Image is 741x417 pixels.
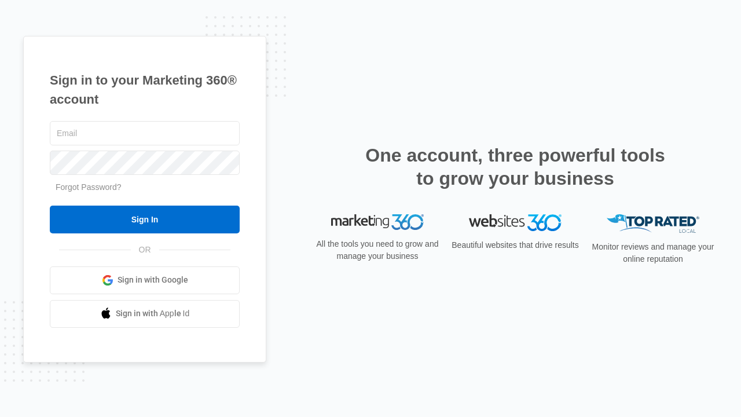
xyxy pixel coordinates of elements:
[118,274,188,286] span: Sign in with Google
[50,300,240,328] a: Sign in with Apple Id
[50,121,240,145] input: Email
[450,239,580,251] p: Beautiful websites that drive results
[116,308,190,320] span: Sign in with Apple Id
[131,244,159,256] span: OR
[50,206,240,233] input: Sign In
[313,238,442,262] p: All the tools you need to grow and manage your business
[56,182,122,192] a: Forgot Password?
[331,214,424,231] img: Marketing 360
[469,214,562,231] img: Websites 360
[607,214,699,233] img: Top Rated Local
[588,241,718,265] p: Monitor reviews and manage your online reputation
[362,144,669,190] h2: One account, three powerful tools to grow your business
[50,71,240,109] h1: Sign in to your Marketing 360® account
[50,266,240,294] a: Sign in with Google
